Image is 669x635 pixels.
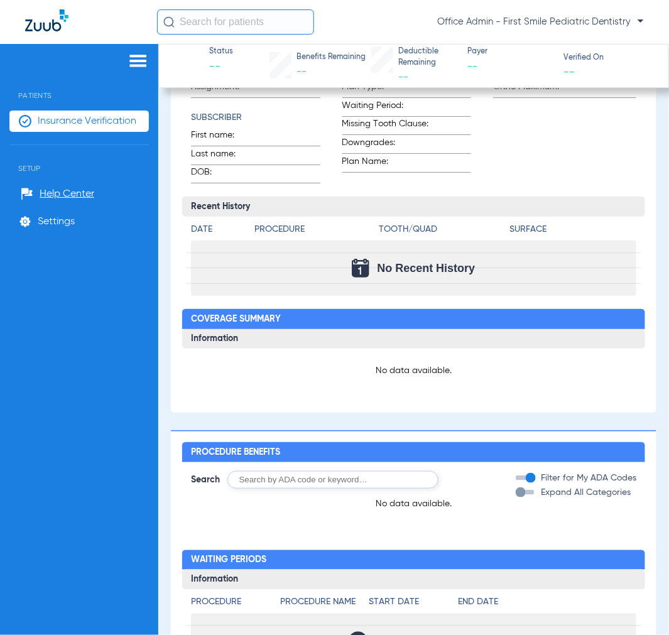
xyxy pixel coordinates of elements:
h3: Information [182,570,645,590]
h2: Procedure Benefits [182,442,645,462]
span: Expand All Categories [541,488,631,497]
span: -- [398,72,408,82]
app-breakdown-title: Date [191,223,244,241]
h3: Information [182,329,645,349]
h4: Surface [510,223,636,236]
span: Plan Type: [342,80,435,97]
span: Assignment: [191,80,253,97]
p: No data available. [182,497,645,510]
app-breakdown-title: Surface [510,223,636,241]
app-breakdown-title: End Date [458,596,636,614]
h2: Coverage Summary [182,309,645,329]
span: -- [563,65,575,78]
app-breakdown-title: Procedure [191,596,280,614]
span: Last name: [191,148,253,165]
span: Office Admin - First Smile Pediatric Dentistry [437,16,644,28]
span: Patients [9,72,149,100]
span: -- [209,59,233,75]
span: Deductible Remaining [398,46,456,68]
app-breakdown-title: Procedure Name [280,596,369,614]
span: Benefits Remaining [296,52,366,63]
span: -- [467,59,553,75]
img: Search Icon [163,16,175,28]
h4: Subscriber [191,111,320,124]
span: Help Center [40,188,94,200]
app-breakdown-title: Procedure [254,223,374,241]
span: Settings [38,215,75,228]
span: Ortho Maximum: [493,80,568,97]
span: Waiting Period: [342,99,435,116]
span: Missing Tooth Clause: [342,117,435,134]
img: Calendar [352,259,369,278]
label: Filter for My ADA Codes [538,472,636,485]
a: Help Center [21,188,94,200]
input: Search for patients [157,9,314,35]
span: DOB: [191,166,253,183]
h4: Date [191,223,244,236]
input: Search by ADA code or keyword… [227,471,438,489]
span: Verified On [563,53,649,64]
app-breakdown-title: Start Date [369,596,459,614]
img: hamburger-icon [128,53,148,68]
h4: Procedure [191,596,280,609]
h4: Procedure Name [280,596,369,609]
span: Setup [9,145,149,173]
span: No Recent History [377,262,475,274]
app-breakdown-title: Tooth/Quad [379,223,505,241]
img: Zuub Logo [25,9,68,31]
span: First name: [191,129,253,146]
span: Payer [467,46,553,58]
h3: Recent History [182,197,645,217]
span: Downgrades: [342,136,435,153]
span: Status [209,46,233,58]
h4: Procedure [254,223,374,236]
h4: End Date [458,596,636,609]
span: Search [191,474,220,486]
span: -- [296,67,307,77]
h2: Waiting Periods [182,550,645,570]
span: Insurance Verification [38,115,136,128]
h4: Tooth/Quad [379,223,505,236]
p: No data available. [191,364,636,377]
span: Plan Name: [342,155,435,172]
h4: Start Date [369,596,459,609]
